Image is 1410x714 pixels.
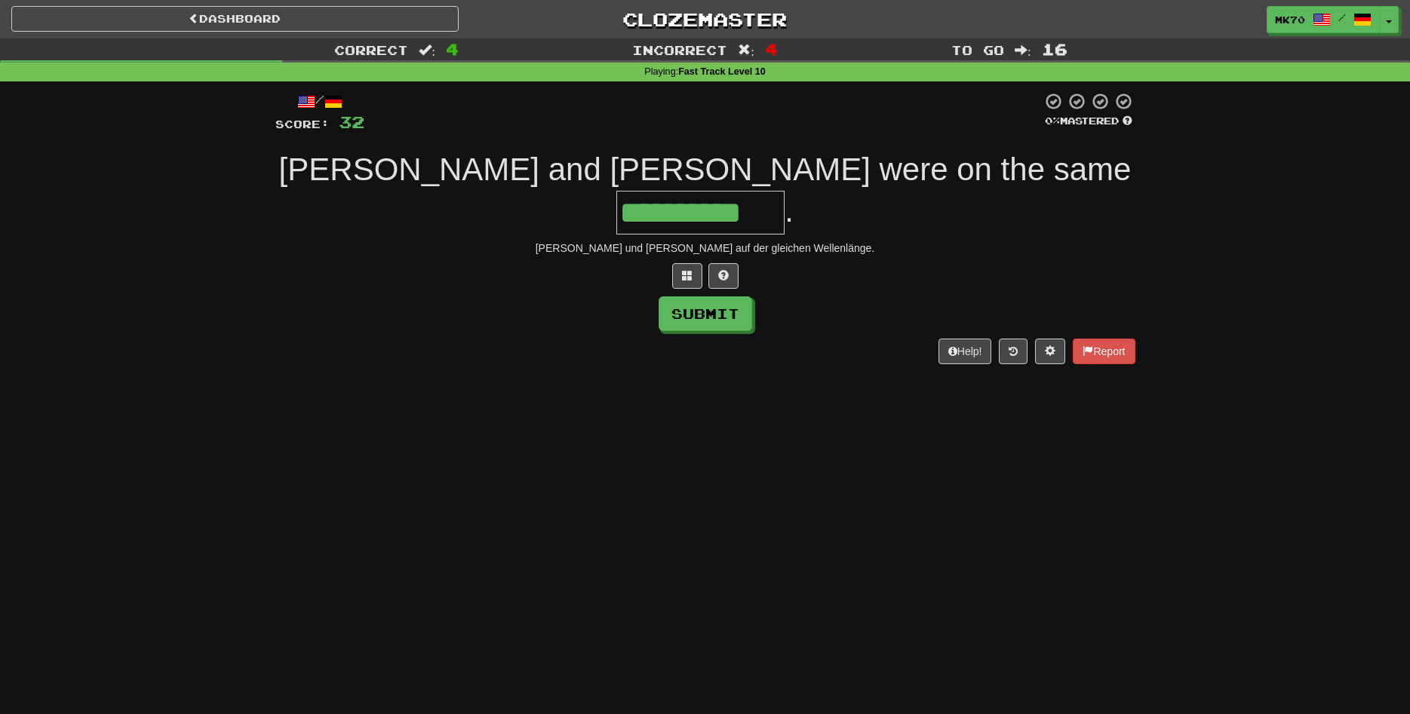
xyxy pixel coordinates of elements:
[1042,115,1135,128] div: Mastered
[275,241,1135,256] div: [PERSON_NAME] und [PERSON_NAME] auf der gleichen Wellenlänge.
[738,44,754,57] span: :
[1267,6,1380,33] a: MK70 /
[951,42,1004,57] span: To go
[938,339,992,364] button: Help!
[1045,115,1060,127] span: 0 %
[334,42,408,57] span: Correct
[419,44,435,57] span: :
[1042,40,1067,58] span: 16
[678,66,766,77] strong: Fast Track Level 10
[765,40,778,58] span: 4
[1015,44,1031,57] span: :
[1275,13,1305,26] span: MK70
[339,112,364,131] span: 32
[659,296,752,331] button: Submit
[279,152,1132,187] span: [PERSON_NAME] and [PERSON_NAME] were on the same
[632,42,727,57] span: Incorrect
[481,6,929,32] a: Clozemaster
[446,40,459,58] span: 4
[1338,12,1346,23] span: /
[672,263,702,289] button: Switch sentence to multiple choice alt+p
[785,193,794,228] span: .
[999,339,1028,364] button: Round history (alt+y)
[275,92,364,111] div: /
[708,263,739,289] button: Single letter hint - you only get 1 per sentence and score half the points! alt+h
[275,118,330,130] span: Score:
[1073,339,1135,364] button: Report
[11,6,459,32] a: Dashboard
